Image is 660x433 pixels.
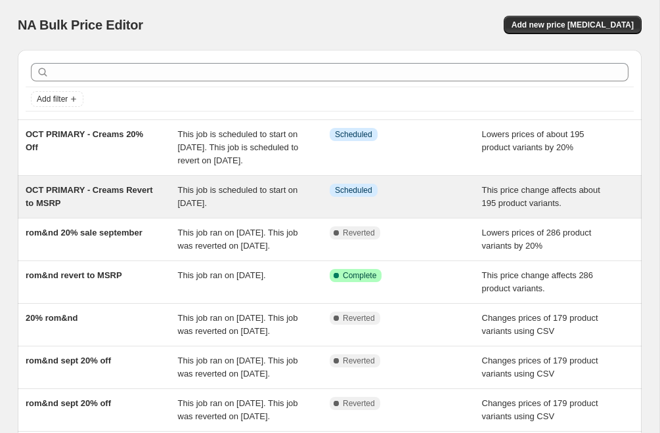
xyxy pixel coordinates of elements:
[482,356,598,379] span: Changes prices of 179 product variants using CSV
[26,398,111,408] span: rom&nd sept 20% off
[343,313,375,323] span: Reverted
[335,129,372,140] span: Scheduled
[178,398,298,421] span: This job ran on [DATE]. This job was reverted on [DATE].
[37,94,68,104] span: Add filter
[504,16,642,34] button: Add new price [MEDICAL_DATA]
[26,356,111,365] span: rom&nd sept 20% off
[482,228,592,251] span: Lowers prices of 286 product variants by 20%
[482,129,584,152] span: Lowers prices of about 195 product variants by 20%
[512,20,634,30] span: Add new price [MEDICAL_DATA]
[482,185,600,208] span: This price change affects about 195 product variants.
[343,398,375,409] span: Reverted
[31,91,83,107] button: Add filter
[482,398,598,421] span: Changes prices of 179 product variants using CSV
[482,313,598,336] span: Changes prices of 179 product variants using CSV
[178,228,298,251] span: This job ran on [DATE]. This job was reverted on [DATE].
[178,356,298,379] span: This job ran on [DATE]. This job was reverted on [DATE].
[26,313,77,323] span: 20% rom&nd
[178,185,298,208] span: This job is scheduled to start on [DATE].
[26,129,143,152] span: OCT PRIMARY - Creams 20% Off
[178,313,298,336] span: This job ran on [DATE]. This job was reverted on [DATE].
[178,129,299,165] span: This job is scheduled to start on [DATE]. This job is scheduled to revert on [DATE].
[335,185,372,196] span: Scheduled
[343,270,376,281] span: Complete
[26,185,153,208] span: OCT PRIMARY - Creams Revert to MSRP
[343,228,375,238] span: Reverted
[482,270,594,293] span: This price change affects 286 product variants.
[26,270,122,280] span: rom&nd revert to MSRP
[26,228,143,237] span: rom&nd 20% sale september
[178,270,266,280] span: This job ran on [DATE].
[343,356,375,366] span: Reverted
[18,18,143,32] span: NA Bulk Price Editor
